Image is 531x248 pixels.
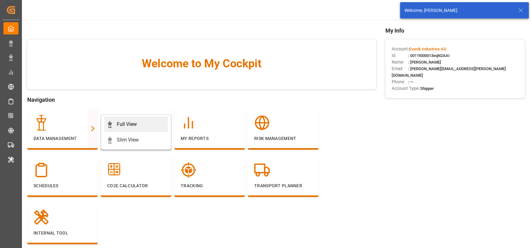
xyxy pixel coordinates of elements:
a: Slim View [104,132,168,148]
span: : [408,47,446,51]
span: Navigation [27,96,376,104]
span: Email [392,65,408,72]
span: Name [392,59,408,65]
span: : — [408,80,413,84]
p: Data Management [34,135,91,142]
span: : [PERSON_NAME][EMAIL_ADDRESS][PERSON_NAME][DOMAIN_NAME] [392,66,506,78]
a: Full View [104,116,168,132]
p: Schedules [34,183,91,189]
span: : 0011t000013eqN2AAI [408,53,450,58]
span: Account Type [392,85,418,92]
div: Slim View [117,136,139,144]
span: Id [392,52,408,59]
span: Evonik Industries AG [409,47,446,51]
span: My Info [385,26,525,35]
div: Welcome, [PERSON_NAME] [405,7,512,14]
div: Full View [117,121,137,128]
span: : Shipper [418,86,434,91]
p: My Reports [181,135,239,142]
span: Welcome to My Cockpit [40,55,363,72]
p: CO2e Calculator [107,183,165,189]
p: Tracking [181,183,239,189]
p: Transport Planner [254,183,312,189]
p: Internal Tool [34,230,91,236]
span: Account [392,46,408,52]
span: : [PERSON_NAME] [408,60,441,65]
span: Phone [392,79,408,85]
p: Risk Management [254,135,312,142]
